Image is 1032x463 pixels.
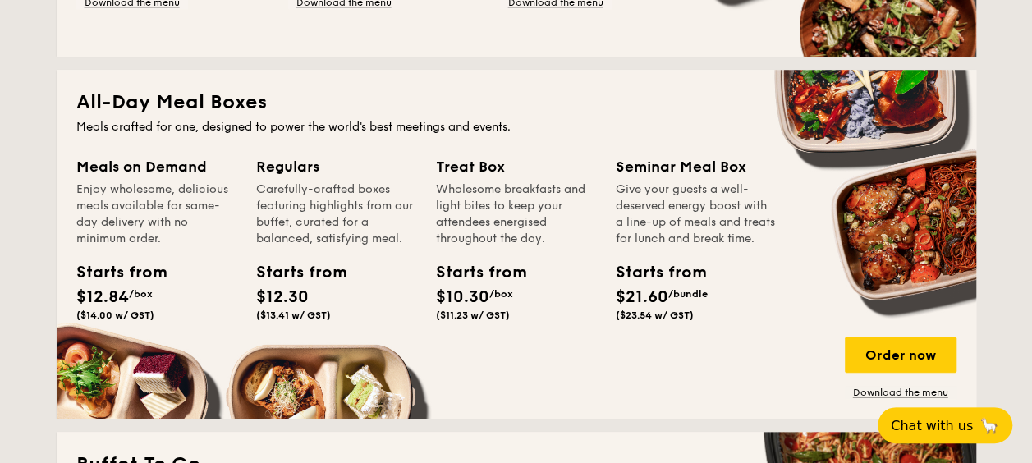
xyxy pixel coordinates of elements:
[616,309,694,321] span: ($23.54 w/ GST)
[76,309,154,321] span: ($14.00 w/ GST)
[256,309,331,321] span: ($13.41 w/ GST)
[256,181,416,247] div: Carefully-crafted boxes featuring highlights from our buffet, curated for a balanced, satisfying ...
[979,416,999,435] span: 🦙
[616,287,668,307] span: $21.60
[891,418,973,433] span: Chat with us
[668,288,708,300] span: /bundle
[489,288,513,300] span: /box
[256,287,309,307] span: $12.30
[76,260,150,285] div: Starts from
[76,155,236,178] div: Meals on Demand
[436,287,489,307] span: $10.30
[436,309,510,321] span: ($11.23 w/ GST)
[436,181,596,247] div: Wholesome breakfasts and light bites to keep your attendees energised throughout the day.
[878,407,1012,443] button: Chat with us🦙
[76,89,956,116] h2: All-Day Meal Boxes
[76,181,236,247] div: Enjoy wholesome, delicious meals available for same-day delivery with no minimum order.
[256,260,330,285] div: Starts from
[436,155,596,178] div: Treat Box
[436,260,510,285] div: Starts from
[616,260,690,285] div: Starts from
[616,181,776,247] div: Give your guests a well-deserved energy boost with a line-up of meals and treats for lunch and br...
[256,155,416,178] div: Regulars
[616,155,776,178] div: Seminar Meal Box
[845,337,956,373] div: Order now
[129,288,153,300] span: /box
[845,386,956,399] a: Download the menu
[76,119,956,135] div: Meals crafted for one, designed to power the world's best meetings and events.
[76,287,129,307] span: $12.84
